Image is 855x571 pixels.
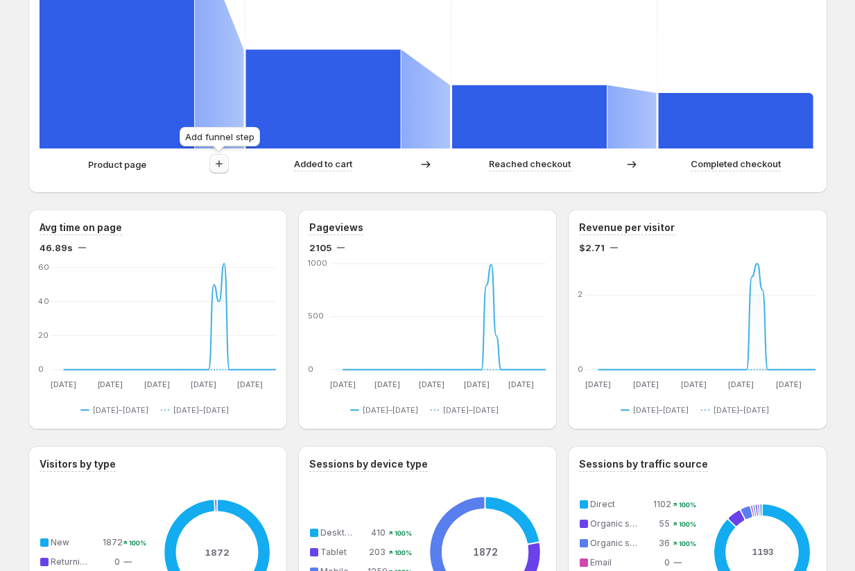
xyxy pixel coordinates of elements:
text: 60 [38,262,49,272]
text: 100% [129,539,146,547]
text: 100% [395,529,412,538]
span: [DATE]–[DATE] [633,404,689,416]
td: Organic social [587,536,653,551]
text: [DATE] [681,380,707,389]
text: [DATE] [51,380,76,389]
h3: Sessions by device type [309,457,428,471]
text: [DATE] [419,380,444,389]
span: 2105 [309,241,331,255]
span: Tablet [320,547,347,557]
span: 0 [114,556,120,567]
span: 36 [659,538,670,548]
text: [DATE] [729,380,754,389]
h3: Avg time on page [40,221,122,235]
text: [DATE] [585,380,611,389]
path: Reached checkout: 78 [452,85,607,148]
p: Added to cart [294,157,352,171]
text: [DATE] [374,380,400,389]
span: 46.89s [40,241,73,255]
text: 40 [38,296,49,306]
td: Organic search [587,516,653,531]
text: 100% [679,501,696,509]
span: 1102 [653,499,671,509]
span: 55 [659,518,670,529]
button: [DATE]–[DATE] [621,402,694,418]
h3: Pageviews [309,221,363,235]
text: [DATE] [97,380,123,389]
span: 410 [371,527,386,538]
path: Added to cart: 242 [245,49,400,148]
td: New [48,535,102,550]
td: Direct [587,497,653,512]
text: 100% [679,520,696,529]
text: [DATE] [633,380,659,389]
span: Email [590,557,612,568]
text: 0 [578,364,583,374]
text: 0 [38,364,44,374]
span: Organic search [590,518,653,529]
button: [DATE]–[DATE] [701,402,775,418]
td: Email [587,555,653,570]
span: Returning [51,556,90,567]
text: 20 [38,330,49,340]
h3: Sessions by traffic source [579,457,708,471]
text: [DATE] [464,380,490,389]
span: 0 [664,557,670,568]
text: [DATE] [508,380,534,389]
text: [DATE] [191,380,216,389]
button: [DATE]–[DATE] [350,402,424,418]
text: 2 [578,289,582,299]
span: [DATE]–[DATE] [443,404,499,416]
button: [DATE]–[DATE] [80,402,154,418]
td: Desktop [318,525,367,540]
span: 1872 [103,537,123,547]
text: 1000 [308,258,327,268]
text: 100% [679,540,696,548]
span: Desktop [320,527,356,538]
text: 0 [308,364,313,374]
span: $2.71 [579,241,605,255]
text: [DATE] [144,380,169,389]
text: [DATE] [777,380,802,389]
td: Returning [48,554,102,570]
span: Organic social [590,538,649,548]
span: [DATE]–[DATE] [714,404,769,416]
h3: Revenue per visitor [579,221,675,235]
span: [DATE]–[DATE] [363,404,418,416]
td: Tablet [318,545,367,560]
text: 100% [395,549,412,557]
p: Reached checkout [489,157,571,171]
button: [DATE]–[DATE] [431,402,504,418]
button: [DATE]–[DATE] [161,402,234,418]
text: 500 [308,312,324,321]
p: Completed checkout [691,157,781,171]
span: New [51,537,69,547]
span: Direct [590,499,615,509]
h3: Visitors by type [40,457,116,471]
p: Product page [88,157,146,171]
text: [DATE] [330,380,356,389]
span: [DATE]–[DATE] [173,404,229,416]
span: [DATE]–[DATE] [93,404,148,416]
text: [DATE] [237,380,263,389]
span: 203 [369,547,386,557]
